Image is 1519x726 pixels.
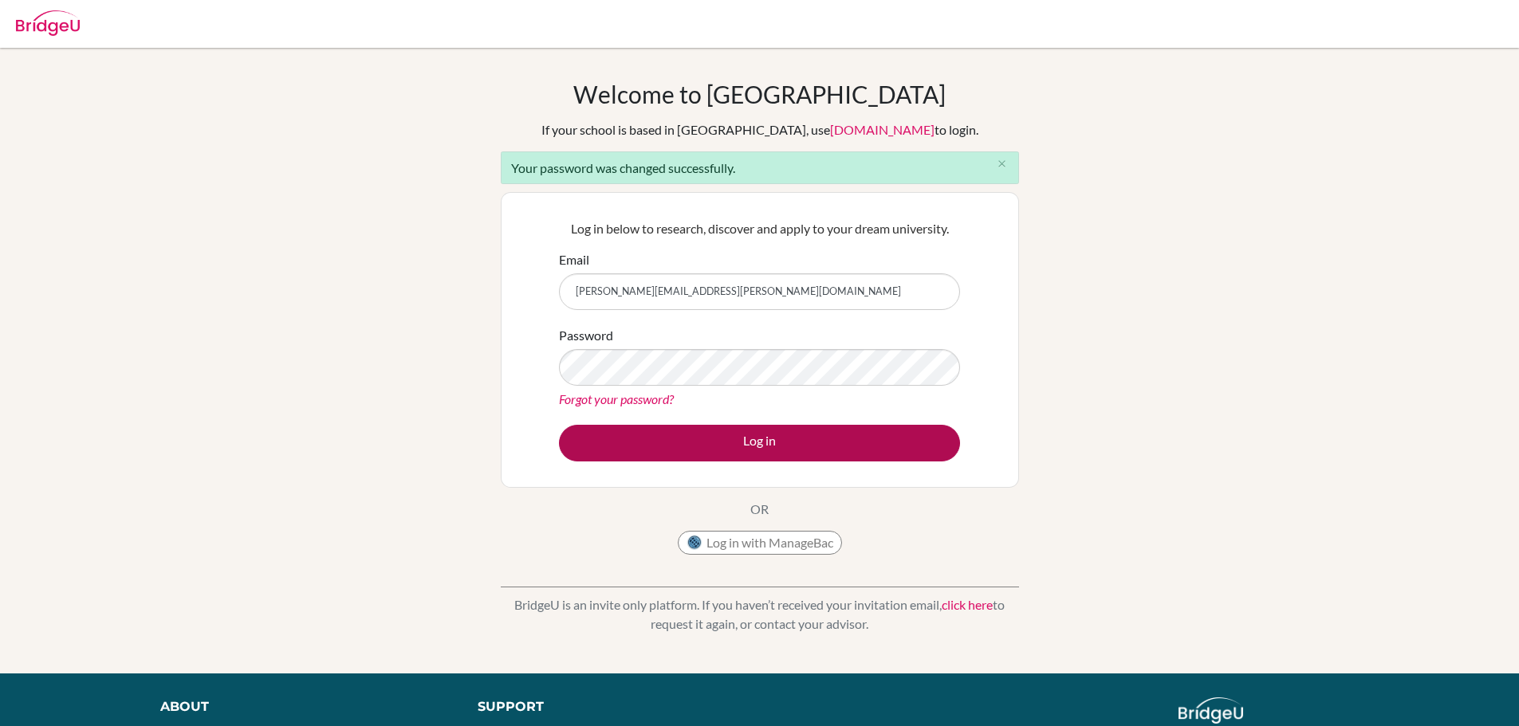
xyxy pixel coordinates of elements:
label: Password [559,326,613,345]
div: About [160,697,442,716]
p: Log in below to research, discover and apply to your dream university. [559,219,960,238]
img: logo_white@2x-f4f0deed5e89b7ecb1c2cc34c3e3d731f90f0f143d5ea2071677605dd97b5244.png [1179,697,1243,724]
button: Log in with ManageBac [678,531,842,555]
p: OR [750,500,769,519]
img: Bridge-U [16,10,80,36]
p: BridgeU is an invite only platform. If you haven’t received your invitation email, to request it ... [501,595,1019,634]
a: [DOMAIN_NAME] [830,122,935,137]
a: click here [942,597,993,612]
button: Close [986,152,1018,176]
div: If your school is based in [GEOGRAPHIC_DATA], use to login. [541,120,978,139]
button: Log in [559,425,960,461]
div: Support [478,697,741,716]
a: Forgot your password? [559,391,674,406]
label: Email [559,250,589,269]
div: Your password was changed successfully. [501,151,1019,184]
i: close [996,158,1008,170]
h1: Welcome to [GEOGRAPHIC_DATA] [573,80,946,108]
